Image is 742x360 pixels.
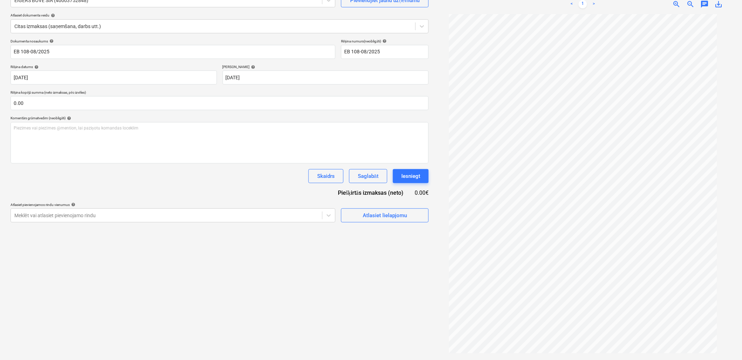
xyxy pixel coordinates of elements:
[33,65,39,69] span: help
[341,208,429,222] button: Atlasiet lielapjomu
[11,116,429,120] div: Komentārs grāmatvedim (neobligāti)
[11,39,335,44] div: Dokumenta nosaukums
[49,13,55,18] span: help
[250,65,256,69] span: help
[358,172,379,181] div: Saglabāt
[66,116,71,120] span: help
[48,39,54,43] span: help
[11,45,335,59] input: Dokumenta nosaukums
[11,202,335,207] div: Atlasiet pievienojamos rindu vienumus
[415,189,429,197] div: 0.00€
[332,189,415,197] div: Piešķirtās izmaksas (neto)
[223,71,429,85] input: Izpildes datums nav norādīts
[308,169,343,183] button: Skaidrs
[349,169,387,183] button: Saglabāt
[11,96,429,110] input: Rēķina kopējā summa (neto izmaksas, pēc izvēles)
[70,202,75,207] span: help
[707,326,742,360] iframe: Chat Widget
[341,45,429,59] input: Rēķina numurs
[317,172,335,181] div: Skaidrs
[381,39,387,43] span: help
[341,39,429,44] div: Rēķina numurs (neobligāti)
[11,71,217,85] input: Rēķina datums nav norādīts
[363,211,407,220] div: Atlasiet lielapjomu
[223,65,429,69] div: [PERSON_NAME]
[11,90,429,96] p: Rēķina kopējā summa (neto izmaksas, pēc izvēles)
[11,13,429,18] div: Atlasiet dokumenta veidu
[11,65,217,69] div: Rēķina datums
[401,172,420,181] div: Iesniegt
[393,169,429,183] button: Iesniegt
